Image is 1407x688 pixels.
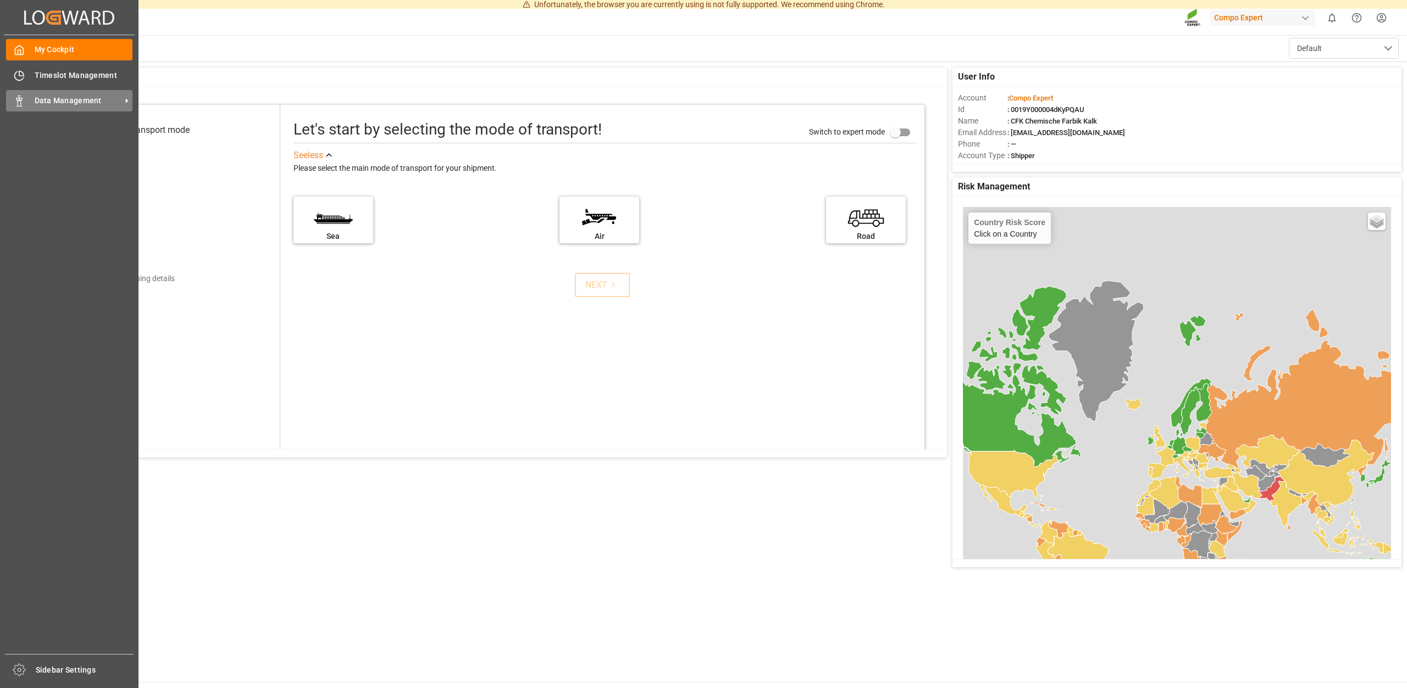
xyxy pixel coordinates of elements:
[958,138,1007,150] span: Phone
[293,118,602,141] div: Let's start by selecting the mode of transport!
[958,127,1007,138] span: Email Address
[832,231,900,242] div: Road
[958,92,1007,104] span: Account
[575,273,630,297] button: NEXT
[1009,94,1053,102] span: Compo Expert
[1344,5,1369,30] button: Help Center
[1007,152,1035,160] span: : Shipper
[1297,43,1322,54] span: Default
[1289,38,1399,59] button: open menu
[565,231,634,242] div: Air
[1320,5,1344,30] button: show 0 new notifications
[958,150,1007,161] span: Account Type
[1210,10,1315,26] div: Compo Expert
[35,70,133,81] span: Timeslot Management
[35,44,133,55] span: My Cockpit
[1007,94,1053,102] span: :
[958,115,1007,127] span: Name
[36,664,134,676] span: Sidebar Settings
[958,104,1007,115] span: Id
[1007,105,1084,114] span: : 0019Y000004dKyPQAU
[299,231,368,242] div: Sea
[809,127,885,136] span: Switch to expert mode
[6,39,132,60] a: My Cockpit
[293,149,323,162] div: See less
[104,124,190,137] div: Select transport mode
[35,95,121,107] span: Data Management
[293,162,917,175] div: Please select the main mode of transport for your shipment.
[6,64,132,86] a: Timeslot Management
[1007,128,1125,137] span: : [EMAIL_ADDRESS][DOMAIN_NAME]
[1184,8,1202,27] img: Screenshot%202023-09-29%20at%2010.02.21.png_1712312052.png
[958,70,995,83] span: User Info
[974,218,1045,238] div: Click on a Country
[1007,117,1097,125] span: : CFK Chemische Farbik Kalk
[974,218,1045,227] h4: Country Risk Score
[106,273,175,284] div: Add shipping details
[585,278,619,292] div: NEXT
[1368,212,1386,230] a: Layers
[1210,7,1320,28] button: Compo Expert
[1007,140,1016,148] span: : —
[958,180,1030,193] span: Risk Management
